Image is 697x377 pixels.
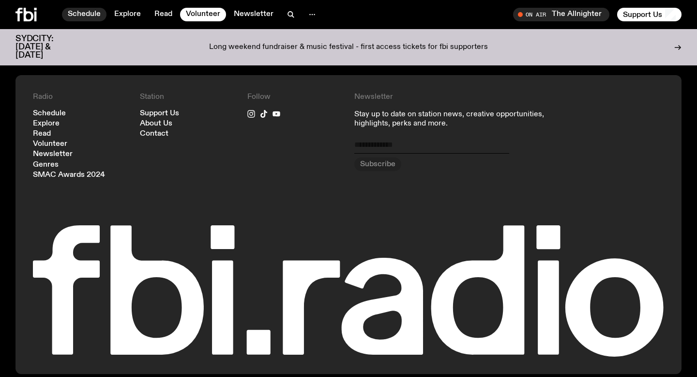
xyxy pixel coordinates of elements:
p: Stay up to date on station news, creative opportunities, highlights, perks and more. [354,110,557,128]
a: Read [33,130,51,138]
a: Genres [33,161,59,169]
a: Newsletter [228,8,279,21]
button: On AirThe Allnighter [513,8,609,21]
h3: SYDCITY: [DATE] & [DATE] [15,35,77,60]
h4: Radio [33,93,128,102]
span: Support Us [623,10,662,19]
a: Schedule [33,110,66,117]
h4: Station [140,93,235,102]
a: Explore [108,8,147,21]
button: Support Us [617,8,682,21]
a: Read [149,8,178,21]
a: Volunteer [33,141,67,148]
a: About Us [140,120,172,127]
a: Newsletter [33,151,73,158]
h4: Follow [247,93,343,102]
a: Volunteer [180,8,226,21]
a: Contact [140,130,168,138]
a: Schedule [62,8,106,21]
a: Explore [33,120,60,127]
button: Subscribe [354,157,401,171]
h4: Newsletter [354,93,557,102]
a: Support Us [140,110,179,117]
a: SMAC Awards 2024 [33,172,105,179]
p: Long weekend fundraiser & music festival - first access tickets for fbi supporters [209,43,488,52]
